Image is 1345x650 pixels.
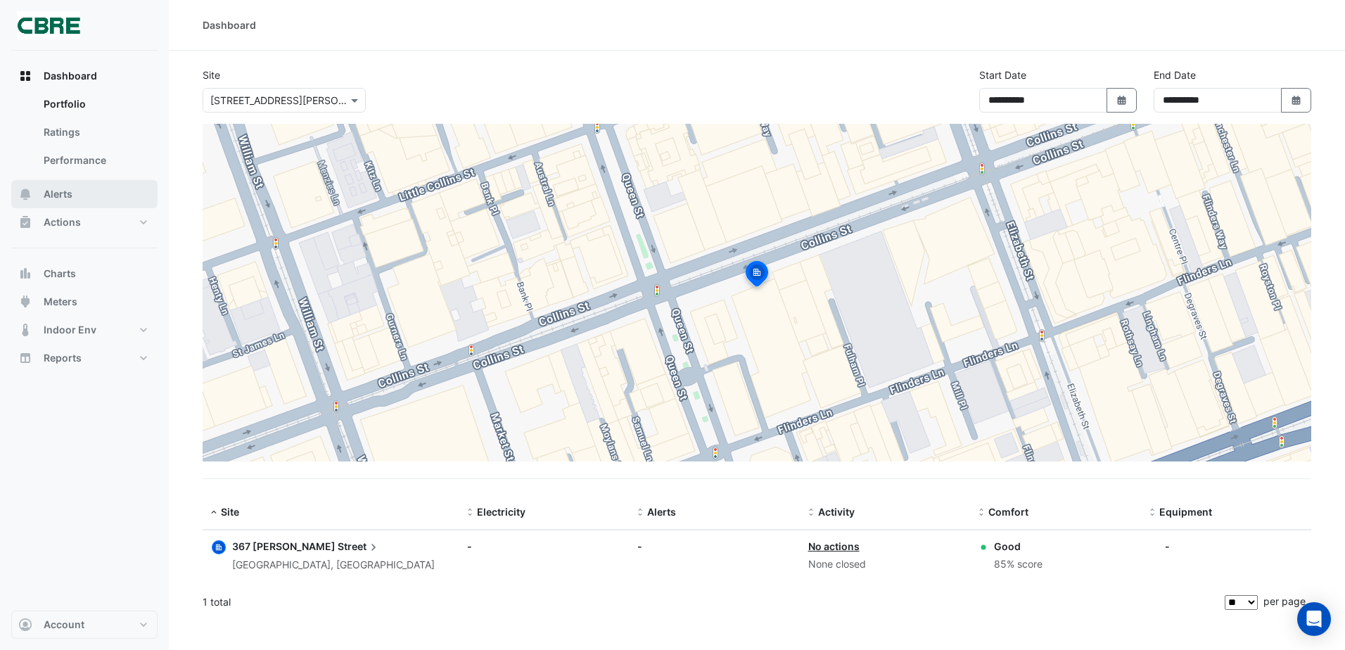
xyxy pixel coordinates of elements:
[18,187,32,201] app-icon: Alerts
[44,618,84,632] span: Account
[11,611,158,639] button: Account
[32,118,158,146] a: Ratings
[11,208,158,236] button: Actions
[338,539,381,554] span: Street
[11,288,158,316] button: Meters
[741,259,772,293] img: site-pin-selected.svg
[32,146,158,174] a: Performance
[11,62,158,90] button: Dashboard
[44,295,77,309] span: Meters
[1154,68,1196,82] label: End Date
[1297,602,1331,636] div: Open Intercom Messenger
[44,267,76,281] span: Charts
[203,585,1222,620] div: 1 total
[18,267,32,281] app-icon: Charts
[18,323,32,337] app-icon: Indoor Env
[32,90,158,118] a: Portfolio
[18,295,32,309] app-icon: Meters
[203,18,256,32] div: Dashboard
[44,351,82,365] span: Reports
[818,506,855,518] span: Activity
[11,316,158,344] button: Indoor Env
[477,506,525,518] span: Electricity
[17,11,80,39] img: Company Logo
[979,68,1026,82] label: Start Date
[637,539,791,554] div: -
[994,539,1043,554] div: Good
[808,540,860,552] a: No actions
[18,69,32,83] app-icon: Dashboard
[18,215,32,229] app-icon: Actions
[808,556,962,573] div: None closed
[44,215,81,229] span: Actions
[232,540,336,552] span: 367 [PERSON_NAME]
[11,344,158,372] button: Reports
[467,539,620,554] div: -
[11,90,158,180] div: Dashboard
[647,506,676,518] span: Alerts
[988,506,1028,518] span: Comfort
[994,556,1043,573] div: 85% score
[1116,94,1128,106] fa-icon: Select Date
[11,180,158,208] button: Alerts
[44,187,72,201] span: Alerts
[18,351,32,365] app-icon: Reports
[203,68,220,82] label: Site
[232,557,435,573] div: [GEOGRAPHIC_DATA], [GEOGRAPHIC_DATA]
[1290,94,1303,106] fa-icon: Select Date
[221,506,239,518] span: Site
[1165,539,1170,554] div: -
[1159,506,1212,518] span: Equipment
[11,260,158,288] button: Charts
[44,69,97,83] span: Dashboard
[44,323,96,337] span: Indoor Env
[1263,595,1306,607] span: per page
